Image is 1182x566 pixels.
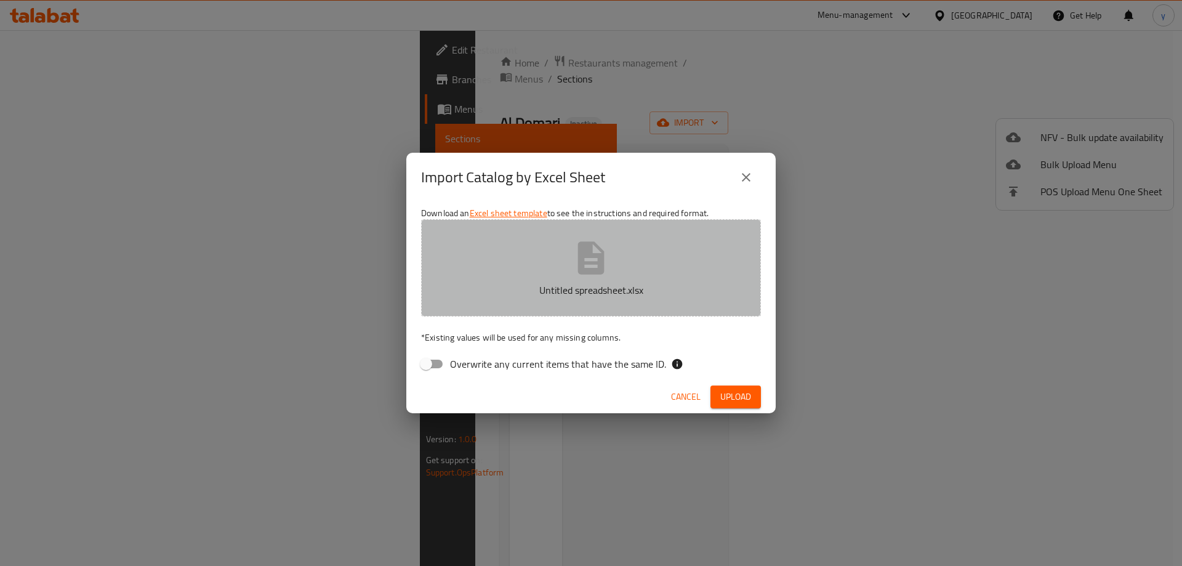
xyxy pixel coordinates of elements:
p: Existing values will be used for any missing columns. [421,331,761,344]
a: Excel sheet template [470,205,547,221]
button: Untitled spreadsheet.xlsx [421,219,761,317]
button: Upload [710,386,761,408]
p: Untitled spreadsheet.xlsx [440,283,742,297]
button: Cancel [666,386,706,408]
h2: Import Catalog by Excel Sheet [421,168,605,187]
span: Overwrite any current items that have the same ID. [450,357,666,371]
button: close [731,163,761,192]
span: Cancel [671,389,701,405]
span: Upload [720,389,751,405]
svg: If the overwrite option isn't selected, then the items that match an existing ID will be ignored ... [671,358,683,370]
div: Download an to see the instructions and required format. [406,202,776,381]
